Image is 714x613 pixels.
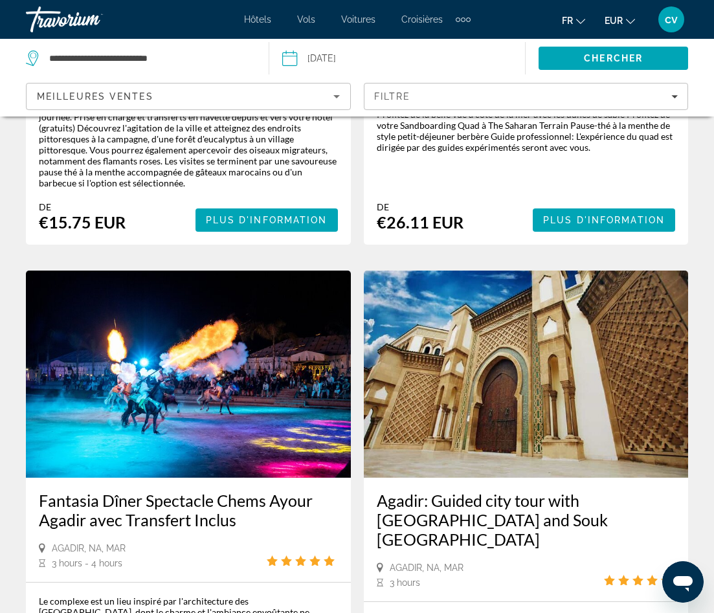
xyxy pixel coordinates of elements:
button: Search [539,47,688,70]
span: Agadir, NA, MAR [52,543,126,553]
button: Filters [364,83,689,110]
div: [DEMOGRAPHIC_DATA] d'une balade à dos de chameau inoubliable à [GEOGRAPHIC_DATA]. Au coucher du s... [39,89,338,188]
span: Filtre [374,91,411,102]
button: Change currency [605,11,635,30]
a: Vols [297,14,315,25]
span: cv [665,13,678,26]
button: Change language [562,11,585,30]
span: Plus d'information [543,215,665,225]
span: Chercher [584,53,643,63]
a: Croisières [401,14,443,25]
div: €26.11 EUR [377,212,463,232]
div: €15.75 EUR [39,212,126,232]
a: Travorium [26,3,155,36]
iframe: Bouton de lancement de la fenêtre de messagerie [662,561,704,603]
img: Fantasia Dîner Spectacle Chems Ayour Agadir avec Transfert Inclus [26,271,351,478]
button: Plus d'information [533,208,675,232]
button: Extra navigation items [456,9,471,30]
span: Agadir, NA, MAR [390,563,463,573]
button: [DATE]Date: Oct 17, 2025 [282,39,525,78]
span: EUR [605,16,623,26]
mat-select: Sort by [37,89,340,104]
a: Agadir: Guided city tour with [GEOGRAPHIC_DATA] and Souk [GEOGRAPHIC_DATA] [377,491,676,549]
span: 3 hours [390,577,420,588]
a: Fantasia Dîner Spectacle Chems Ayour Agadir avec Transfert Inclus [39,491,338,529]
a: Voitures [341,14,375,25]
a: Hôtels [244,14,271,25]
span: fr [562,16,573,26]
div: De [39,201,126,212]
button: User Menu [654,6,688,33]
button: Plus d'information [195,208,338,232]
span: Meilleures ventes [37,91,153,102]
img: Agadir: Guided city tour with Kasbah and Souk El Had [364,271,689,478]
input: Search destination [48,49,256,68]
div: Profitez de la belle vue à côté de la mer avec les dunes de sable Profitez de votre Sandboarding ... [377,109,676,153]
div: De [377,201,463,212]
span: 3 hours - 4 hours [52,558,122,568]
span: Plus d'information [206,215,328,225]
